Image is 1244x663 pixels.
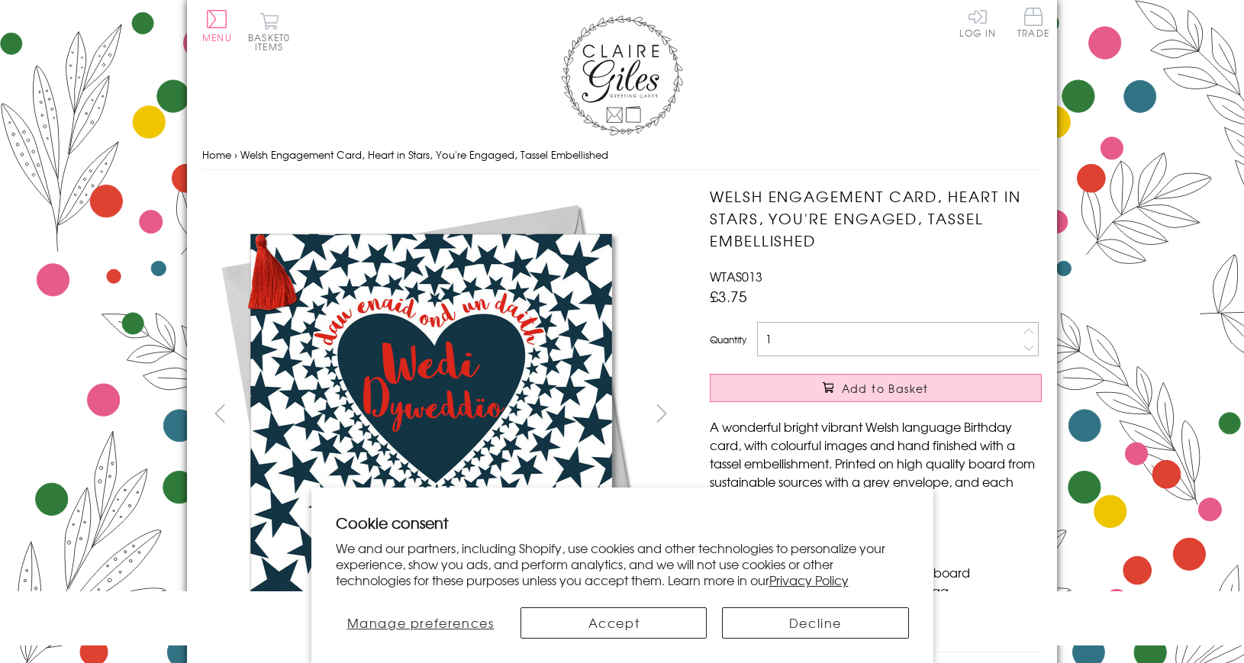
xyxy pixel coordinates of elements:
[202,140,1042,171] nav: breadcrumbs
[234,147,237,162] span: ›
[710,285,747,307] span: £3.75
[842,381,929,396] span: Add to Basket
[202,185,660,643] img: Welsh Engagement Card, Heart in Stars, You're Engaged, Tassel Embellished
[710,333,746,346] label: Quantity
[255,31,290,53] span: 0 items
[710,185,1042,251] h1: Welsh Engagement Card, Heart in Stars, You're Engaged, Tassel Embellished
[202,31,232,44] span: Menu
[561,15,683,136] img: Claire Giles Greetings Cards
[202,396,237,430] button: prev
[1017,8,1049,40] a: Trade
[769,571,849,589] a: Privacy Policy
[336,540,909,587] p: We and our partners, including Shopify, use cookies and other technologies to personalize your ex...
[1017,8,1049,37] span: Trade
[520,607,707,639] button: Accept
[202,10,232,42] button: Menu
[645,396,679,430] button: next
[722,607,908,639] button: Decline
[336,607,506,639] button: Manage preferences
[240,147,608,162] span: Welsh Engagement Card, Heart in Stars, You're Engaged, Tassel Embellished
[959,8,996,37] a: Log In
[248,12,290,51] button: Basket0 items
[710,267,762,285] span: WTAS013
[336,512,909,533] h2: Cookie consent
[202,147,231,162] a: Home
[710,374,1042,402] button: Add to Basket
[679,185,1137,643] img: Welsh Engagement Card, Heart in Stars, You're Engaged, Tassel Embellished
[347,613,495,632] span: Manage preferences
[710,417,1042,509] p: A wonderful bright vibrant Welsh language Birthday card, with colourful images and hand finished ...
